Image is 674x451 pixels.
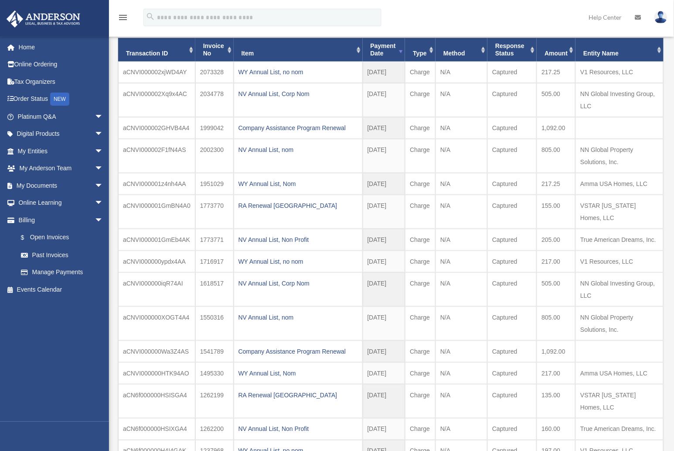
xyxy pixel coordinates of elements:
[195,173,234,195] td: 1951029
[118,12,128,23] i: menu
[575,83,664,117] td: NN Global Investing Group, LLC
[363,362,405,384] td: [DATE]
[363,62,405,83] td: [DATE]
[238,200,358,212] div: RA Renewal [GEOGRAPHIC_DATA]
[436,83,487,117] td: N/A
[537,117,575,139] td: 1,092.00
[238,255,358,268] div: WY Annual List, no nom
[487,272,537,306] td: Captured
[405,83,436,117] td: Charge
[195,139,234,173] td: 2002300
[118,139,195,173] td: aCNVI000002F1fN4AS
[537,173,575,195] td: 217.25
[436,229,487,251] td: N/A
[537,418,575,440] td: 160.00
[363,306,405,341] td: [DATE]
[146,12,155,21] i: search
[118,15,128,23] a: menu
[537,83,575,117] td: 505.00
[654,11,667,24] img: User Pic
[238,234,358,246] div: NV Annual List, Non Profit
[118,83,195,117] td: aCNVI000002Xq9x4AC
[118,62,195,83] td: aCNVI000002xjWD4AY
[12,264,116,281] a: Manage Payments
[405,173,436,195] td: Charge
[118,384,195,418] td: aCN6f000000HSISGA4
[405,62,436,83] td: Charge
[12,229,116,247] a: $Open Invoices
[575,229,664,251] td: True American Dreams, Inc.
[436,62,487,83] td: N/A
[118,38,195,62] th: Transaction ID: activate to sort column ascending
[6,56,116,73] a: Online Ordering
[405,139,436,173] td: Charge
[238,367,358,379] div: WY Annual List, Nom
[238,389,358,401] div: RA Renewal [GEOGRAPHIC_DATA]
[487,306,537,341] td: Captured
[238,345,358,358] div: Company Assistance Program Renewal
[436,251,487,272] td: N/A
[436,341,487,362] td: N/A
[575,306,664,341] td: NN Global Property Solutions, Inc.
[118,272,195,306] td: aCNVI000000iqR74AI
[363,251,405,272] td: [DATE]
[195,251,234,272] td: 1716917
[405,117,436,139] td: Charge
[405,38,436,62] th: Type: activate to sort column ascending
[436,306,487,341] td: N/A
[95,177,112,195] span: arrow_drop_down
[238,178,358,190] div: WY Annual List, Nom
[118,229,195,251] td: aCNVI000001GmEb4AK
[487,384,537,418] td: Captured
[487,38,537,62] th: Response Status: activate to sort column ascending
[118,341,195,362] td: aCNVI000000Wa3Z4AS
[6,125,116,143] a: Digital Productsarrow_drop_down
[118,173,195,195] td: aCNVI000001z4nh4AA
[12,246,112,264] a: Past Invoices
[537,341,575,362] td: 1,092.00
[118,418,195,440] td: aCN6f000000HSIXGA4
[6,194,116,212] a: Online Learningarrow_drop_down
[195,117,234,139] td: 1999042
[238,144,358,156] div: NV Annual List, nom
[575,251,664,272] td: V1 Resources, LLC
[6,90,116,108] a: Order StatusNEW
[195,195,234,229] td: 1773770
[195,62,234,83] td: 2073328
[195,83,234,117] td: 2034778
[537,195,575,229] td: 155.00
[95,125,112,143] span: arrow_drop_down
[487,83,537,117] td: Captured
[118,117,195,139] td: aCNVI000002GHVB4A4
[195,229,234,251] td: 1773771
[537,251,575,272] td: 217.00
[487,173,537,195] td: Captured
[436,384,487,418] td: N/A
[238,311,358,324] div: NV Annual List, nom
[487,195,537,229] td: Captured
[238,122,358,134] div: Company Assistance Program Renewal
[405,272,436,306] td: Charge
[487,229,537,251] td: Captured
[195,341,234,362] td: 1541789
[487,418,537,440] td: Captured
[363,272,405,306] td: [DATE]
[6,38,116,56] a: Home
[575,384,664,418] td: VSTAR [US_STATE] Homes, LLC
[195,384,234,418] td: 1262199
[537,229,575,251] td: 205.00
[363,117,405,139] td: [DATE]
[487,362,537,384] td: Captured
[436,272,487,306] td: N/A
[537,139,575,173] td: 805.00
[4,10,83,28] img: Anderson Advisors Platinum Portal
[238,88,358,100] div: NV Annual List, Corp Nom
[195,306,234,341] td: 1550316
[195,272,234,306] td: 1618517
[405,362,436,384] td: Charge
[575,362,664,384] td: Amma USA Homes, LLC
[363,341,405,362] td: [DATE]
[575,139,664,173] td: NN Global Property Solutions, Inc.
[238,423,358,435] div: NV Annual List, Non Profit
[405,384,436,418] td: Charge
